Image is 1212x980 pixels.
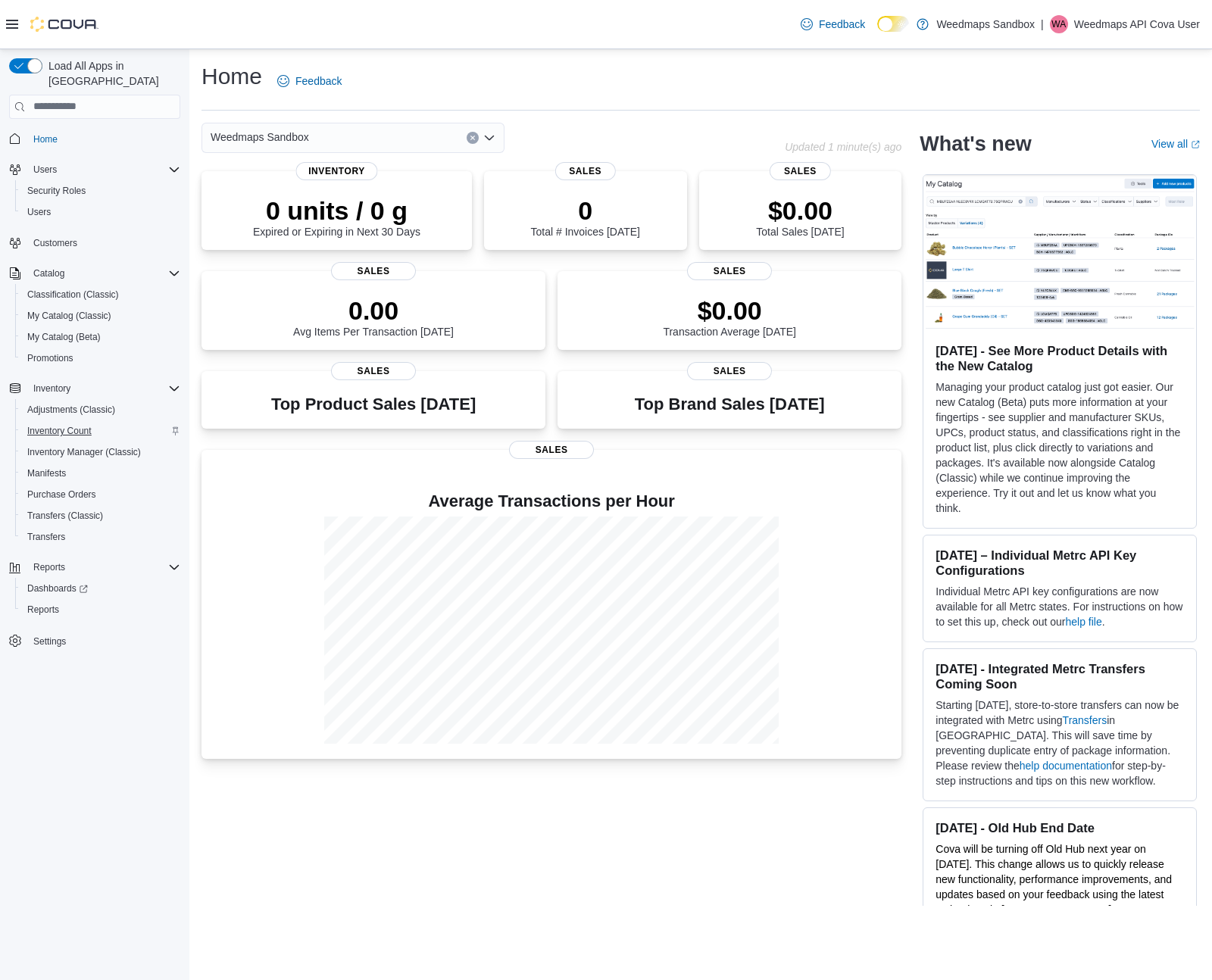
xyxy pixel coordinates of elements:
[27,161,180,179] span: Users
[27,289,119,301] span: Classification (Classic)
[253,195,420,238] div: Expired or Expiring in Next 30 Days
[27,632,72,651] a: Settings
[15,284,186,305] button: Classification (Classic)
[21,507,109,525] a: Transfers (Classic)
[509,441,594,459] span: Sales
[756,195,844,226] p: $0.00
[293,295,454,326] p: 0.00
[27,558,71,576] button: Reports
[33,133,58,145] span: Home
[15,442,186,463] button: Inventory Manager (Classic)
[795,9,871,39] a: Feedback
[936,843,1172,916] span: Cova will be turning off Old Hub next year on [DATE]. This change allows us to quickly release ne...
[27,582,88,595] span: Dashboards
[27,264,70,282] button: Catalog
[27,558,180,576] span: Reports
[27,264,180,282] span: Catalog
[42,58,180,89] span: Load All Apps in [GEOGRAPHIC_DATA]
[21,401,180,419] span: Adjustments (Classic)
[27,233,180,252] span: Customers
[21,507,180,525] span: Transfers (Classic)
[770,162,830,180] span: Sales
[3,232,186,254] button: Customers
[1191,140,1200,149] svg: External link
[27,352,73,364] span: Promotions
[21,286,180,304] span: Classification (Classic)
[936,379,1184,516] p: Managing your product catalog just got easier. Our new Catalog (Beta) puts more information at yo...
[15,201,186,223] button: Users
[3,128,186,150] button: Home
[27,379,77,398] button: Inventory
[1066,616,1102,628] a: help file
[1074,15,1200,33] p: Weedmaps API Cova User
[30,17,98,32] img: Cova
[21,307,180,325] span: My Catalog (Classic)
[3,557,186,578] button: Reports
[33,561,65,573] span: Reports
[21,182,180,200] span: Security Roles
[21,528,71,546] a: Transfers
[27,379,180,398] span: Inventory
[27,206,51,218] span: Users
[15,526,186,548] button: Transfers
[27,185,86,197] span: Security Roles
[15,326,186,348] button: My Catalog (Beta)
[3,629,186,651] button: Settings
[531,195,640,226] p: 0
[271,395,476,414] h3: Top Product Sales [DATE]
[331,262,416,280] span: Sales
[27,488,96,501] span: Purchase Orders
[21,464,72,482] a: Manifests
[3,263,186,284] button: Catalog
[663,295,796,326] p: $0.00
[15,180,186,201] button: Security Roles
[936,15,1035,33] p: Weedmaps Sandbox
[1114,904,1171,916] strong: Learn More
[1020,760,1112,772] a: help documentation
[483,132,495,144] button: Open list of options
[27,130,64,148] a: Home
[936,698,1184,788] p: Starting [DATE], store-to-store transfers can now be integrated with Metrc using in [GEOGRAPHIC_D...
[27,234,83,252] a: Customers
[15,305,186,326] button: My Catalog (Classic)
[21,182,92,200] a: Security Roles
[295,73,342,89] span: Feedback
[936,820,1184,835] h3: [DATE] - Old Hub End Date
[27,604,59,616] span: Reports
[33,635,66,648] span: Settings
[21,203,57,221] a: Users
[21,307,117,325] a: My Catalog (Classic)
[467,132,479,144] button: Clear input
[936,548,1184,578] h3: [DATE] – Individual Metrc API Key Configurations
[1151,138,1200,150] a: View allExternal link
[920,132,1031,156] h2: What's new
[21,485,180,504] span: Purchase Orders
[531,195,640,238] div: Total # Invoices [DATE]
[15,505,186,526] button: Transfers (Classic)
[27,631,180,650] span: Settings
[21,528,180,546] span: Transfers
[27,331,101,343] span: My Catalog (Beta)
[21,422,180,440] span: Inventory Count
[33,164,57,176] span: Users
[819,17,865,32] span: Feedback
[27,531,65,543] span: Transfers
[21,443,180,461] span: Inventory Manager (Classic)
[21,203,180,221] span: Users
[21,286,125,304] a: Classification (Classic)
[27,130,180,148] span: Home
[27,404,115,416] span: Adjustments (Classic)
[33,237,77,249] span: Customers
[1041,15,1044,33] p: |
[33,382,70,395] span: Inventory
[15,348,186,369] button: Promotions
[27,161,63,179] button: Users
[21,579,94,598] a: Dashboards
[687,362,772,380] span: Sales
[15,578,186,599] a: Dashboards
[21,422,98,440] a: Inventory Count
[21,443,147,461] a: Inventory Manager (Classic)
[27,425,92,437] span: Inventory Count
[293,295,454,338] div: Avg Items Per Transaction [DATE]
[214,492,889,510] h4: Average Transactions per Hour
